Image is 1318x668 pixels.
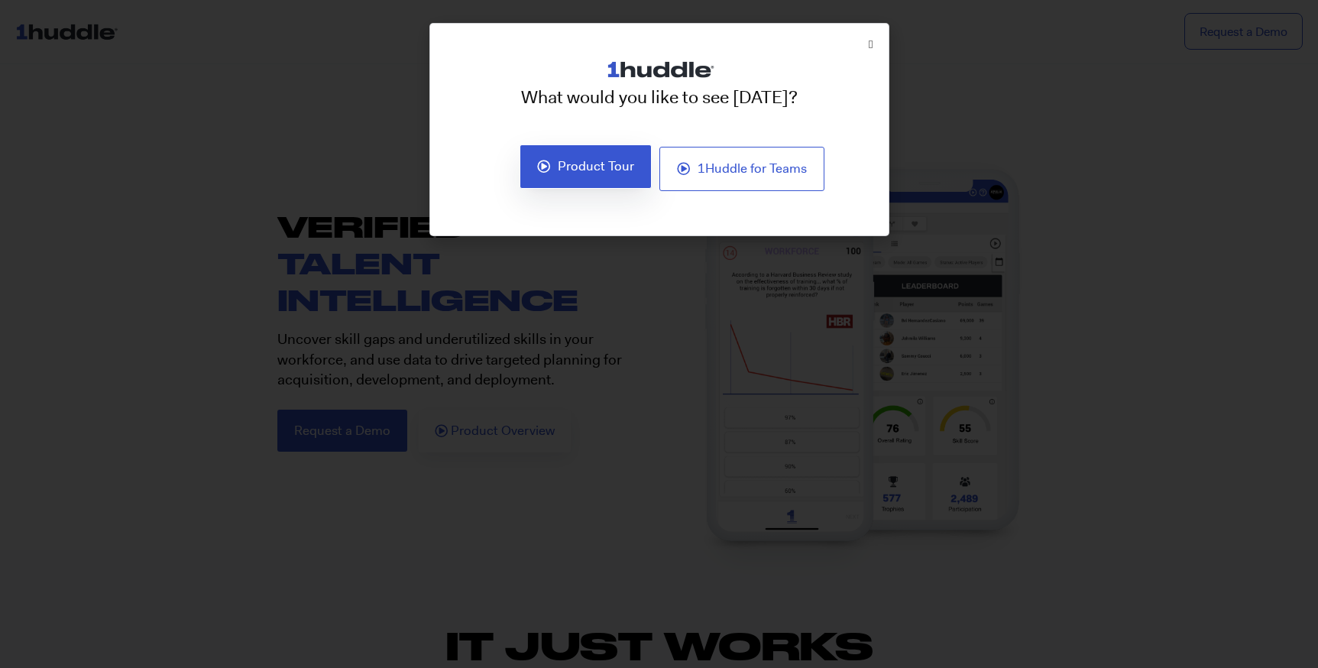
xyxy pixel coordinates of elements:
span: 1Huddle for Teams [698,162,807,176]
a: 1Huddle for Teams [659,147,824,191]
span: Product Tour [558,160,634,173]
a: Product Tour [520,144,652,189]
p: What would you like to see [DATE]? [438,85,881,110]
a: Close [869,39,873,50]
img: cropped-1Huddle_TrademarkedLogo_RGB_Black.png [598,47,721,92]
